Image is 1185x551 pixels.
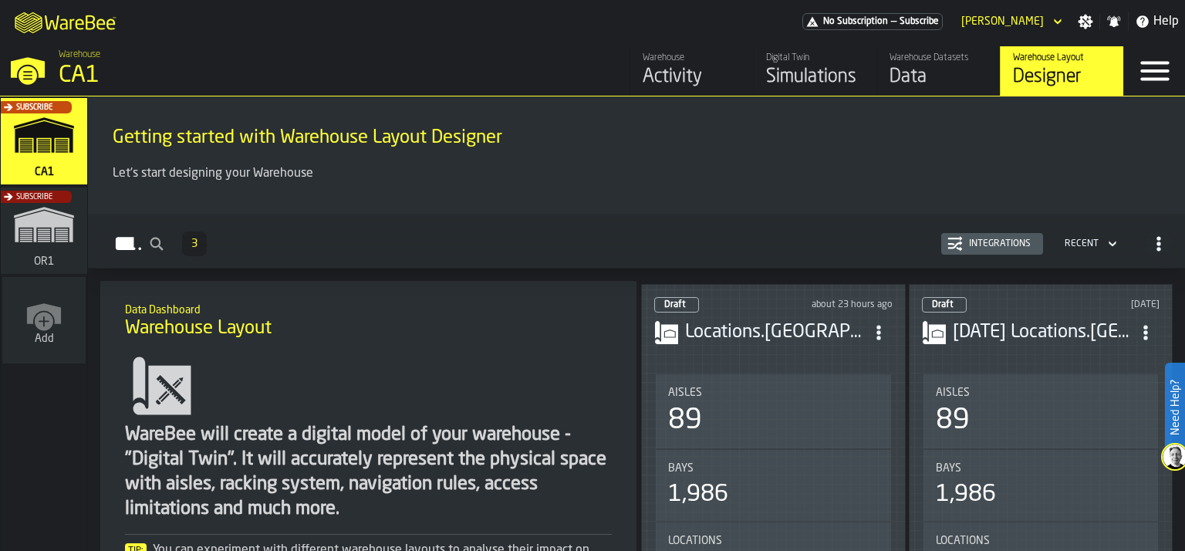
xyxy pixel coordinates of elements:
[113,293,624,349] div: title-Warehouse Layout
[936,462,961,475] span: Bays
[88,214,1185,269] h2: button-Layouts
[797,299,892,310] div: Updated: 8/27/2025, 4:26:53 PM Created: 8/27/2025, 4:32:42 AM
[125,316,272,341] span: Warehouse Layout
[630,46,753,96] a: link-to-/wh/i/76e2a128-1b54-4d66-80d4-05ae4c277723/feed/
[890,52,987,63] div: Warehouse Datasets
[643,52,741,63] div: Warehouse
[1065,299,1160,310] div: Updated: 8/26/2025, 3:57:03 PM Created: 8/26/2025, 4:32:43 AM
[1166,364,1183,451] label: Need Help?
[35,333,54,345] span: Add
[16,193,52,201] span: Subscribe
[936,405,970,436] div: 89
[113,123,1160,126] h2: Sub Title
[88,96,1185,214] div: ItemListCard-
[900,16,939,27] span: Subscribe
[936,387,1146,399] div: Title
[113,164,1160,183] p: Let's start designing your Warehouse
[936,462,1146,475] div: Title
[823,16,888,27] span: No Subscription
[922,297,967,313] div: status-0 2
[766,65,864,90] div: Simulations
[923,374,1159,448] div: stat-Aisles
[1153,12,1179,31] span: Help
[176,232,213,256] div: ButtonLoadMore-Load More-Prev-First-Last
[59,62,475,90] div: CA1
[1013,65,1111,90] div: Designer
[668,535,879,547] div: Title
[891,16,896,27] span: —
[932,300,954,309] span: Draft
[955,12,1065,31] div: DropdownMenuValue-David Kapusinski
[936,535,1146,547] div: Title
[753,46,876,96] a: link-to-/wh/i/76e2a128-1b54-4d66-80d4-05ae4c277723/simulations
[766,52,864,63] div: Digital Twin
[936,387,970,399] span: Aisles
[1124,46,1185,96] label: button-toggle-Menu
[1000,46,1123,96] a: link-to-/wh/i/76e2a128-1b54-4d66-80d4-05ae4c277723/designer
[668,405,702,436] div: 89
[668,387,879,399] div: Title
[941,233,1043,255] button: button-Integrations
[685,320,865,345] h3: Locations.[GEOGRAPHIC_DATA] - [DATE].csv
[1058,235,1120,253] div: DropdownMenuValue-4
[1013,52,1111,63] div: Warehouse Layout
[191,238,197,249] span: 3
[1100,14,1128,29] label: button-toggle-Notifications
[664,300,686,309] span: Draft
[953,320,1133,345] h3: [DATE] Locations.[GEOGRAPHIC_DATA] - [DATE].csv
[656,450,891,521] div: stat-Bays
[1,98,87,188] a: link-to-/wh/i/76e2a128-1b54-4d66-80d4-05ae4c277723/simulations
[668,481,728,509] div: 1,986
[668,387,702,399] span: Aisles
[936,535,990,547] span: Locations
[668,535,722,547] span: Locations
[656,374,891,448] div: stat-Aisles
[961,15,1044,28] div: DropdownMenuValue-David Kapusinski
[643,65,741,90] div: Activity
[953,320,1133,345] div: 2025-08-26 Locations.CA1 - 08.25.25.csv
[936,481,996,509] div: 1,986
[668,462,879,475] div: Title
[1065,238,1099,249] div: DropdownMenuValue-4
[668,462,694,475] span: Bays
[113,126,502,150] span: Getting started with Warehouse Layout Designer
[16,103,52,112] span: Subscribe
[1129,12,1185,31] label: button-toggle-Help
[654,297,699,313] div: status-0 2
[963,238,1037,249] div: Integrations
[59,49,100,60] span: Warehouse
[923,450,1159,521] div: stat-Bays
[876,46,1000,96] a: link-to-/wh/i/76e2a128-1b54-4d66-80d4-05ae4c277723/data
[100,109,1173,164] div: title-Getting started with Warehouse Layout Designer
[1072,14,1099,29] label: button-toggle-Settings
[1,188,87,277] a: link-to-/wh/i/02d92962-0f11-4133-9763-7cb092bceeef/simulations
[890,65,987,90] div: Data
[125,423,612,522] div: WareBee will create a digital model of your warehouse - "Digital Twin". It will accurately repres...
[125,301,612,316] h2: Sub Title
[802,13,943,30] a: link-to-/wh/i/76e2a128-1b54-4d66-80d4-05ae4c277723/pricing/
[685,320,865,345] div: Locations.CA1 - 08.26.25.csv
[2,277,86,367] a: link-to-/wh/new
[802,13,943,30] div: Menu Subscription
